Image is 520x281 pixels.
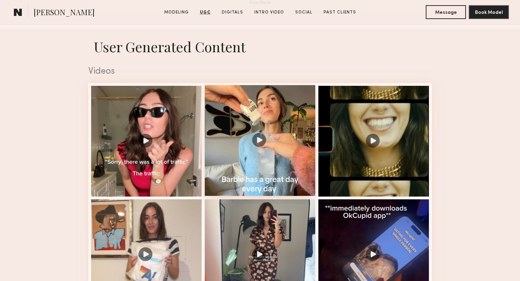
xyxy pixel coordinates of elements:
a: Social [292,9,315,16]
h1: User Generated Content [83,37,438,56]
button: Book Model [469,5,509,19]
a: Digitals [219,9,246,16]
button: Message [426,5,466,19]
a: Intro Video [252,9,287,16]
a: Past Clients [321,9,359,16]
a: UGC [197,9,213,16]
a: Modeling [161,9,192,16]
div: Videos [88,67,432,76]
a: Book Model [469,9,509,15]
span: [PERSON_NAME] [34,7,95,19]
